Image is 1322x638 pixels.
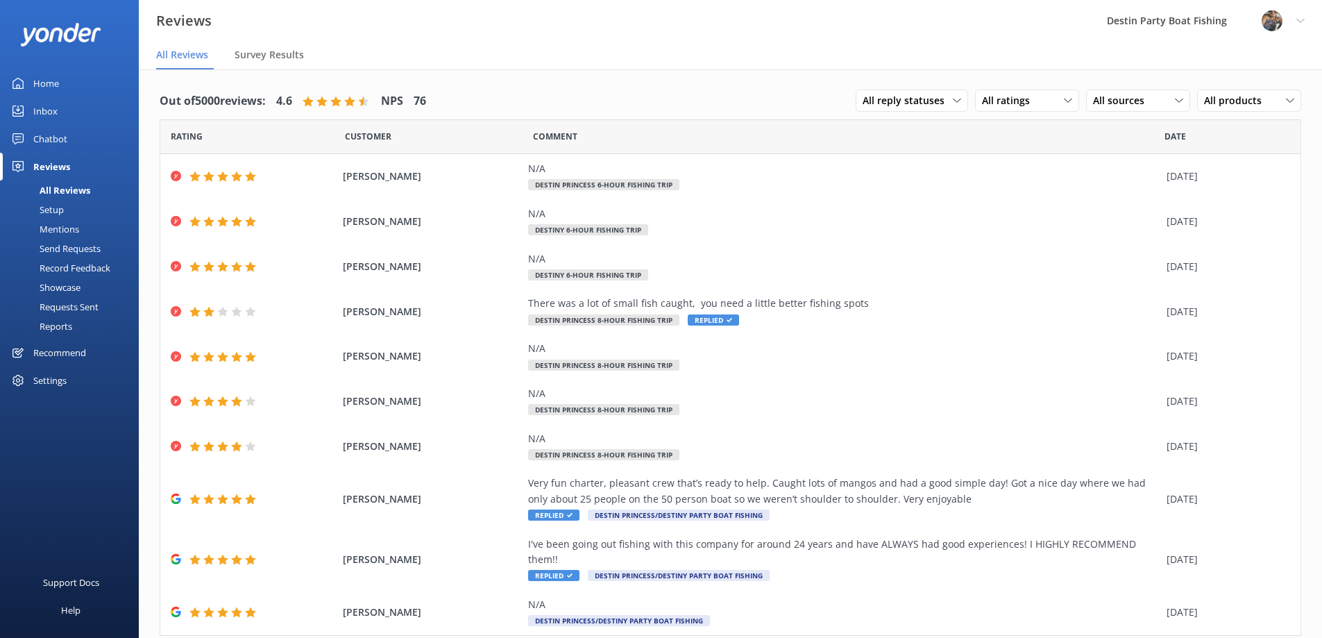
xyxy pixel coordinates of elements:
[528,269,648,280] span: Destiny 6-Hour Fishing Trip
[528,597,1160,612] div: N/A
[33,367,67,394] div: Settings
[345,130,391,143] span: Date
[1204,93,1270,108] span: All products
[43,569,99,596] div: Support Docs
[528,404,679,415] span: Destin Princess 8-Hour Fishing Trip
[8,200,139,219] a: Setup
[235,48,304,62] span: Survey Results
[8,297,99,317] div: Requests Sent
[33,97,58,125] div: Inbox
[528,296,1160,311] div: There was a lot of small fish caught, you need a little better fishing spots
[1167,259,1283,274] div: [DATE]
[171,130,203,143] span: Date
[588,570,770,581] span: Destin Princess/Destiny Party Boat Fishing
[160,92,266,110] h4: Out of 5000 reviews:
[33,339,86,367] div: Recommend
[1164,130,1186,143] span: Date
[61,596,80,624] div: Help
[343,214,522,229] span: [PERSON_NAME]
[21,23,101,46] img: yonder-white-logo.png
[8,239,139,258] a: Send Requests
[8,297,139,317] a: Requests Sent
[8,317,139,336] a: Reports
[8,258,110,278] div: Record Feedback
[8,181,90,200] div: All Reviews
[8,219,139,239] a: Mentions
[1167,439,1283,454] div: [DATE]
[1167,492,1283,507] div: [DATE]
[528,386,1160,401] div: N/A
[528,179,679,190] span: Destin Princess 6-Hour Fishing Trip
[343,259,522,274] span: [PERSON_NAME]
[33,69,59,97] div: Home
[1167,304,1283,319] div: [DATE]
[1167,214,1283,229] div: [DATE]
[1167,349,1283,364] div: [DATE]
[343,605,522,620] span: [PERSON_NAME]
[33,125,67,153] div: Chatbot
[528,570,579,581] span: Replied
[863,93,953,108] span: All reply statuses
[528,537,1160,568] div: I've been going out fishing with this company for around 24 years and have ALWAYS had good experi...
[528,510,579,521] span: Replied
[528,615,710,626] span: Destin Princess/Destiny Party Boat Fishing
[528,251,1160,267] div: N/A
[528,314,679,326] span: Destin Princess 8-Hour Fishing Trip
[533,130,577,143] span: Question
[688,314,739,326] span: Replied
[343,439,522,454] span: [PERSON_NAME]
[1167,552,1283,567] div: [DATE]
[343,169,522,184] span: [PERSON_NAME]
[1167,394,1283,409] div: [DATE]
[588,510,770,521] span: Destin Princess/Destiny Party Boat Fishing
[343,349,522,364] span: [PERSON_NAME]
[156,10,212,32] h3: Reviews
[276,92,292,110] h4: 4.6
[528,206,1160,221] div: N/A
[381,92,403,110] h4: NPS
[343,304,522,319] span: [PERSON_NAME]
[528,431,1160,446] div: N/A
[414,92,426,110] h4: 76
[528,224,648,235] span: Destiny 6-Hour Fishing Trip
[156,48,208,62] span: All Reviews
[33,153,70,181] div: Reviews
[343,492,522,507] span: [PERSON_NAME]
[8,278,139,297] a: Showcase
[982,93,1038,108] span: All ratings
[8,278,80,297] div: Showcase
[528,341,1160,356] div: N/A
[1167,605,1283,620] div: [DATE]
[8,239,101,258] div: Send Requests
[8,181,139,200] a: All Reviews
[1093,93,1153,108] span: All sources
[343,394,522,409] span: [PERSON_NAME]
[528,449,679,460] span: Destin Princess 8-Hour Fishing Trip
[8,200,64,219] div: Setup
[8,317,72,336] div: Reports
[1262,10,1282,31] img: 250-1666038197.jpg
[528,360,679,371] span: Destin Princess 8-Hour Fishing Trip
[528,476,1160,507] div: Very fun charter, pleasant crew that’s ready to help. Caught lots of mangos and had a good simple...
[8,219,79,239] div: Mentions
[1167,169,1283,184] div: [DATE]
[8,258,139,278] a: Record Feedback
[528,161,1160,176] div: N/A
[343,552,522,567] span: [PERSON_NAME]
